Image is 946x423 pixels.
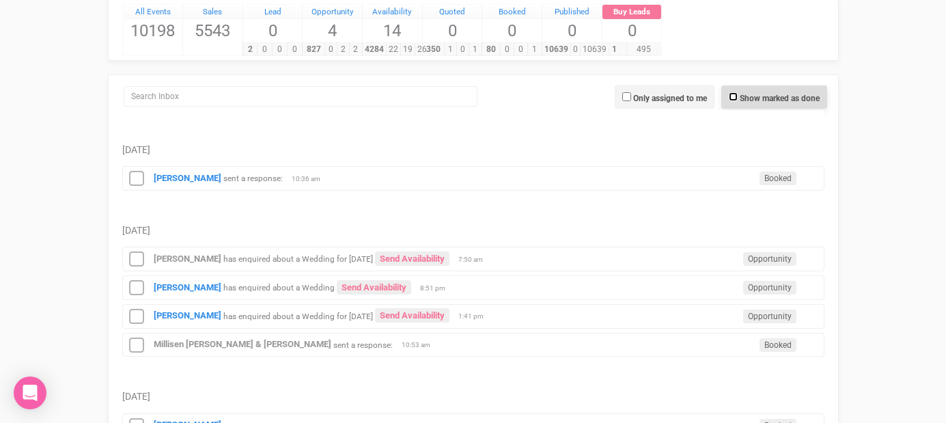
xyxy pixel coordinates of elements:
a: Published [542,5,602,20]
span: 26 [415,43,430,56]
span: Booked [760,172,796,185]
span: 5543 [183,19,242,42]
a: Booked [482,5,542,20]
a: Buy Leads [602,5,662,20]
span: 1:41 pm [458,312,492,321]
span: 0 [456,43,469,56]
span: Booked [760,338,796,352]
a: Availability [363,5,422,20]
span: 7:50 am [458,255,492,264]
span: 1 [444,43,457,56]
label: Only assigned to me [633,92,707,105]
span: 22 [386,43,401,56]
div: Open Intercom Messenger [14,377,46,409]
a: [PERSON_NAME] [154,282,221,292]
span: 2 [242,43,258,56]
label: Show marked as done [740,92,820,105]
a: All Events [124,5,183,20]
span: 14 [363,19,422,42]
span: 1 [469,43,482,56]
a: [PERSON_NAME] [154,254,221,264]
h5: [DATE] [122,145,824,155]
span: 80 [482,43,501,56]
input: Search Inbox [124,86,477,107]
a: Lead [243,5,303,20]
small: sent a response: [333,340,393,349]
small: has enquired about a Wedding for [DATE] [223,254,373,264]
a: Send Availability [375,308,449,323]
span: 0 [257,43,273,56]
a: Quoted [423,5,482,20]
span: 10198 [124,19,183,42]
a: [PERSON_NAME] [154,173,221,183]
span: 350 [422,43,445,56]
span: Opportunity [743,310,796,323]
span: 0 [324,43,337,56]
a: Sales [183,5,242,20]
span: 0 [602,19,662,42]
span: 10639 [542,43,571,56]
span: 1 [602,43,627,56]
span: 10:36 am [292,174,326,184]
span: 0 [542,19,602,42]
small: sent a response: [223,174,283,183]
span: 1 [527,43,542,56]
span: 827 [302,43,324,56]
a: Send Availability [375,251,449,266]
span: 19 [400,43,415,56]
span: 0 [272,43,288,56]
span: 495 [626,43,661,56]
h5: [DATE] [122,392,824,402]
span: 4284 [362,43,387,56]
span: 8:51 pm [420,284,454,293]
span: Opportunity [743,281,796,295]
span: 0 [514,43,528,56]
span: 4 [303,19,362,42]
span: 2 [349,43,362,56]
small: has enquired about a Wedding [223,283,335,292]
span: 10639 [580,43,609,56]
small: has enquired about a Wedding for [DATE] [223,311,373,320]
span: 2 [337,43,350,56]
span: Opportunity [743,252,796,266]
a: Opportunity [303,5,362,20]
a: Send Availability [337,280,411,295]
h5: [DATE] [122,226,824,236]
span: 0 [482,19,542,42]
span: 0 [287,43,303,56]
span: 10:53 am [402,340,436,350]
span: 0 [243,19,303,42]
span: 0 [570,43,581,56]
a: [PERSON_NAME] [154,310,221,320]
span: 0 [423,19,482,42]
a: Millisen [PERSON_NAME] & [PERSON_NAME] [154,339,331,349]
span: 0 [500,43,514,56]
